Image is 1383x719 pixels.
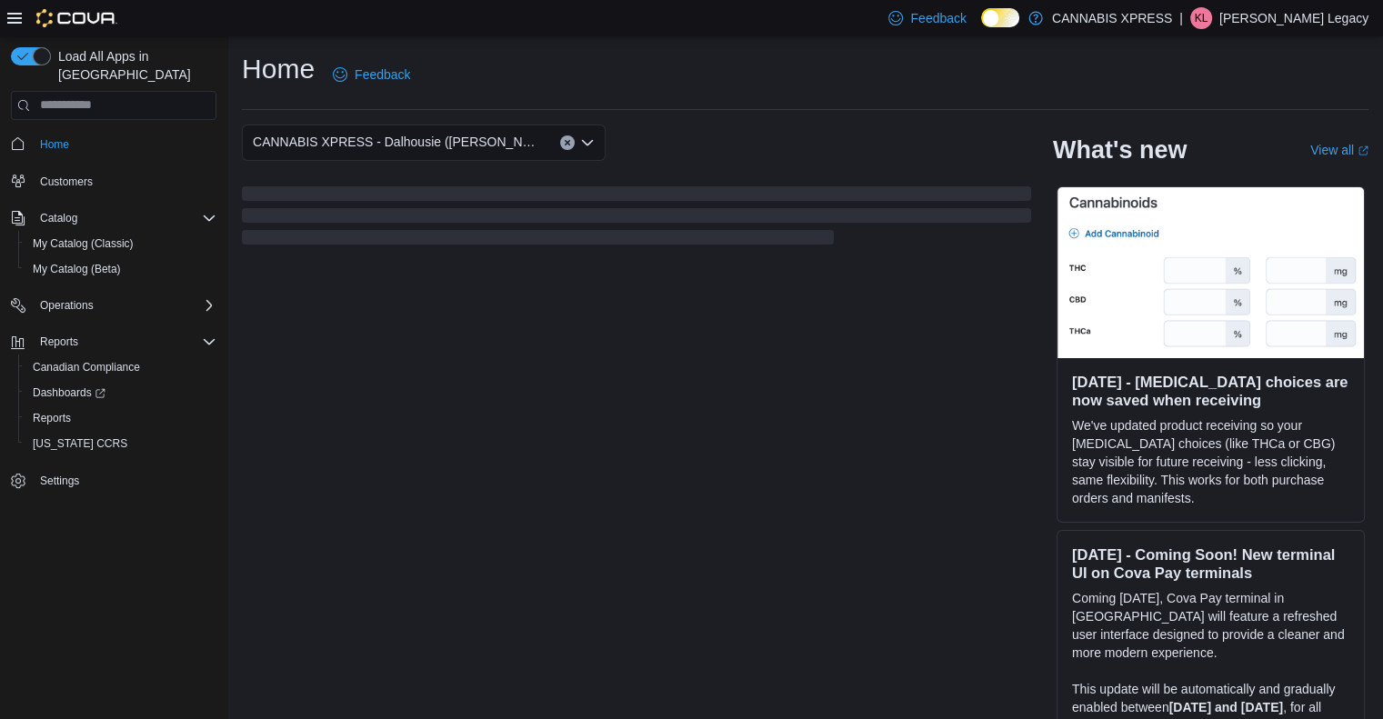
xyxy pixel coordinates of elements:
[11,124,216,542] nav: Complex example
[25,356,147,378] a: Canadian Compliance
[33,411,71,425] span: Reports
[33,171,100,193] a: Customers
[4,205,224,231] button: Catalog
[18,231,224,256] button: My Catalog (Classic)
[326,56,417,93] a: Feedback
[40,298,94,313] span: Operations
[1358,145,1368,156] svg: External link
[981,8,1019,27] input: Dark Mode
[242,190,1031,248] span: Loading
[580,135,595,150] button: Open list of options
[4,467,224,494] button: Settings
[253,131,542,153] span: CANNABIS XPRESS - Dalhousie ([PERSON_NAME][GEOGRAPHIC_DATA])
[1310,143,1368,157] a: View allExternal link
[18,355,224,380] button: Canadian Compliance
[33,436,127,451] span: [US_STATE] CCRS
[33,385,105,400] span: Dashboards
[33,331,85,353] button: Reports
[4,168,224,195] button: Customers
[1072,589,1349,662] p: Coming [DATE], Cova Pay terminal in [GEOGRAPHIC_DATA] will feature a refreshed user interface des...
[33,134,76,155] a: Home
[1219,7,1368,29] p: [PERSON_NAME] Legacy
[33,207,216,229] span: Catalog
[1053,135,1187,165] h2: What's new
[51,47,216,84] span: Load All Apps in [GEOGRAPHIC_DATA]
[560,135,575,150] button: Clear input
[910,9,966,27] span: Feedback
[242,51,315,87] h1: Home
[36,9,117,27] img: Cova
[1179,7,1183,29] p: |
[18,256,224,282] button: My Catalog (Beta)
[18,380,224,405] a: Dashboards
[25,433,216,454] span: Washington CCRS
[1194,7,1208,29] span: KL
[33,360,140,374] span: Canadian Compliance
[25,233,141,255] a: My Catalog (Classic)
[1072,416,1349,507] p: We've updated product receiving so your [MEDICAL_DATA] choices (like THCa or CBG) stay visible fo...
[25,382,216,404] span: Dashboards
[25,382,113,404] a: Dashboards
[1072,545,1349,582] h3: [DATE] - Coming Soon! New terminal UI on Cova Pay terminals
[4,293,224,318] button: Operations
[33,331,216,353] span: Reports
[1052,7,1172,29] p: CANNABIS XPRESS
[981,27,982,28] span: Dark Mode
[33,470,86,492] a: Settings
[1169,700,1283,714] strong: [DATE] and [DATE]
[25,433,135,454] a: [US_STATE] CCRS
[40,474,79,488] span: Settings
[40,175,93,189] span: Customers
[40,137,69,152] span: Home
[1190,7,1212,29] div: Kevin Legacy
[25,356,216,378] span: Canadian Compliance
[25,258,216,280] span: My Catalog (Beta)
[33,262,121,276] span: My Catalog (Beta)
[33,469,216,492] span: Settings
[33,295,216,316] span: Operations
[33,295,101,316] button: Operations
[33,170,216,193] span: Customers
[25,258,128,280] a: My Catalog (Beta)
[33,236,134,251] span: My Catalog (Classic)
[4,131,224,157] button: Home
[18,431,224,456] button: [US_STATE] CCRS
[40,335,78,349] span: Reports
[33,133,216,155] span: Home
[4,329,224,355] button: Reports
[33,207,85,229] button: Catalog
[355,65,410,84] span: Feedback
[25,233,216,255] span: My Catalog (Classic)
[25,407,216,429] span: Reports
[25,407,78,429] a: Reports
[40,211,77,225] span: Catalog
[1072,373,1349,409] h3: [DATE] - [MEDICAL_DATA] choices are now saved when receiving
[18,405,224,431] button: Reports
